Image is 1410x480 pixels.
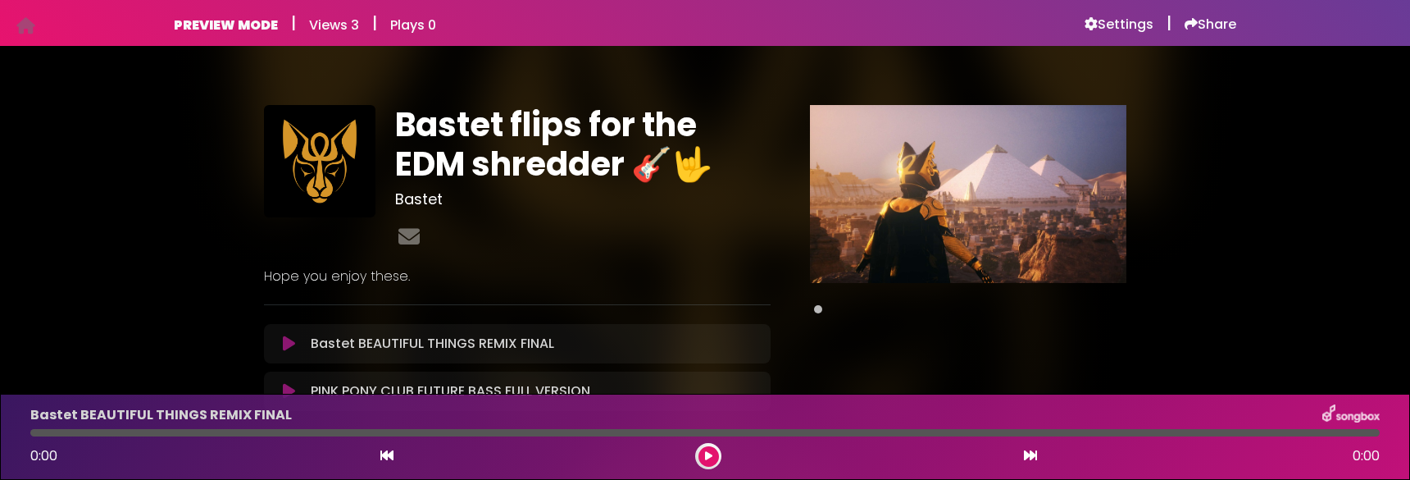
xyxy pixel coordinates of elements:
[1085,16,1153,33] a: Settings
[264,105,375,217] img: smoe8rFDQSm9NcB63BLU
[1353,446,1380,466] span: 0:00
[810,105,1126,283] img: Main Media
[395,105,770,184] h1: Bastet flips for the EDM shredder 🎸🤟
[309,17,359,33] h6: Views 3
[30,446,57,465] span: 0:00
[1167,13,1171,33] h5: |
[174,17,278,33] h6: PREVIEW MODE
[395,190,770,208] h3: Bastet
[372,13,377,33] h5: |
[311,382,590,401] p: PINK PONY CLUB FUTURE BASS FULL VERSION
[291,13,296,33] h5: |
[1322,405,1380,426] img: songbox-logo-white.png
[390,17,436,33] h6: Plays 0
[1185,16,1236,33] a: Share
[311,334,554,354] p: Bastet BEAUTIFUL THINGS REMIX FINAL
[30,405,292,425] p: Bastet BEAUTIFUL THINGS REMIX FINAL
[264,267,771,286] p: Hope you enjoy these.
